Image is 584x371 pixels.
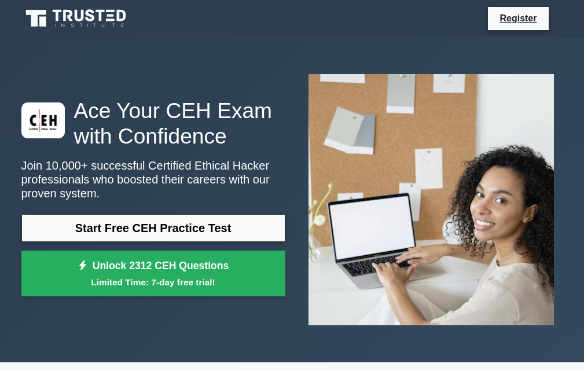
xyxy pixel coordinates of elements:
[21,214,285,242] a: Start Free CEH Practice Test
[21,98,285,149] h1: Ace Your CEH Exam with Confidence
[21,159,285,200] p: Join 10,000+ successful Certified Ethical Hacker professionals who boosted their careers with our...
[493,11,543,25] a: Register
[21,251,285,297] a: Unlock 2312 CEH QuestionsLimited Time: 7-day free trial!
[36,276,271,289] small: Limited Time: 7-day free trial!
